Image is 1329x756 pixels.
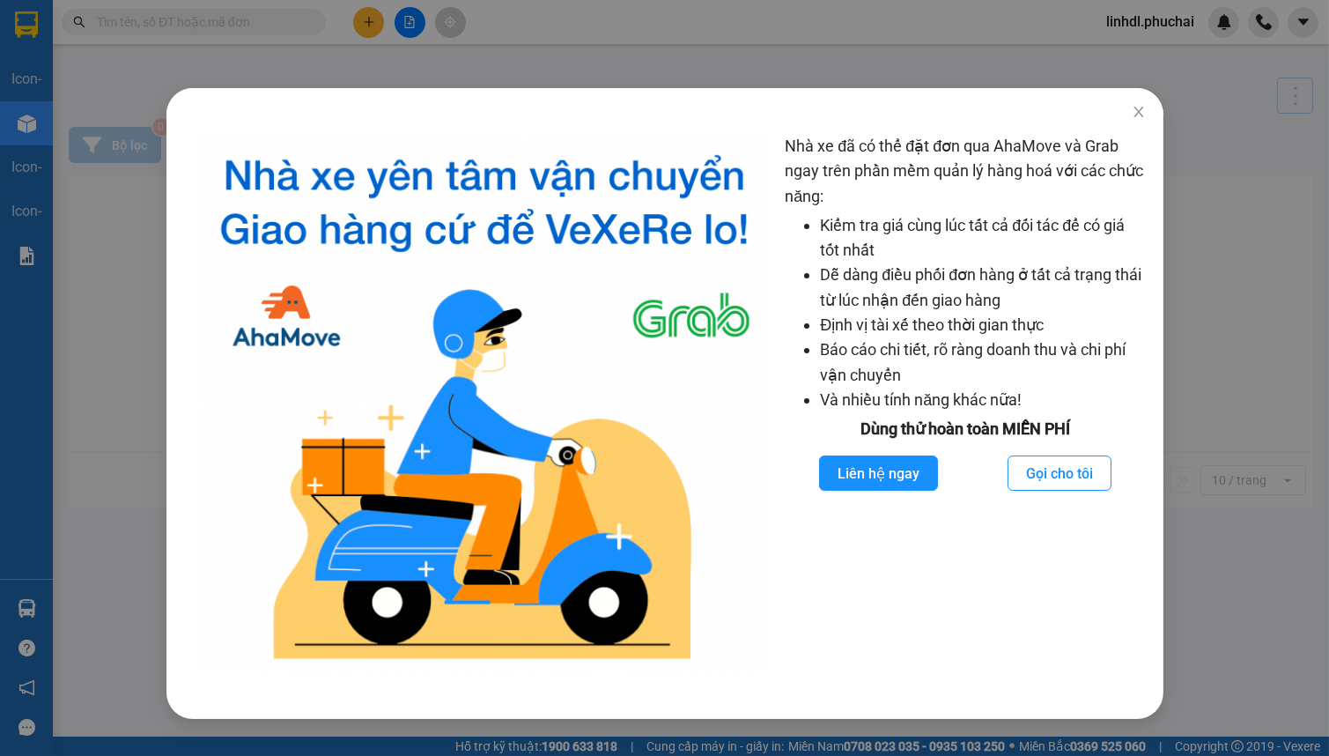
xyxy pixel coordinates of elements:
li: Báo cáo chi tiết, rõ ràng doanh thu và chi phí vận chuyển [820,337,1145,388]
span: close [1131,105,1145,119]
span: Liên hệ ngay [838,463,919,485]
div: Nhà xe đã có thể đặt đơn qua AhaMove và Grab ngay trên phần mềm quản lý hàng hoá với các chức năng: [785,134,1145,675]
div: Dùng thử hoàn toàn MIỄN PHÍ [785,417,1145,441]
span: Gọi cho tôi [1025,463,1092,485]
li: Kiểm tra giá cùng lúc tất cả đối tác để có giá tốt nhất [820,213,1145,263]
button: Gọi cho tôi [1007,456,1111,491]
li: Định vị tài xế theo thời gian thực [820,313,1145,337]
li: Và nhiều tính năng khác nữa! [820,388,1145,412]
img: logo [198,134,771,675]
li: Dễ dàng điều phối đơn hàng ở tất cả trạng thái từ lúc nhận đến giao hàng [820,263,1145,313]
button: Liên hệ ngay [819,456,938,491]
button: Close [1113,88,1163,137]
